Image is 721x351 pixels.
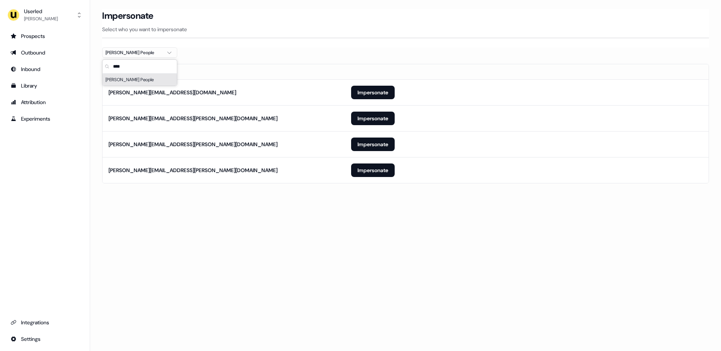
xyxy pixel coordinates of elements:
[351,163,395,177] button: Impersonate
[109,166,278,174] div: [PERSON_NAME][EMAIL_ADDRESS][PERSON_NAME][DOMAIN_NAME]
[11,49,79,56] div: Outbound
[103,64,345,79] th: Email
[6,47,84,59] a: Go to outbound experience
[6,316,84,328] a: Go to integrations
[24,15,58,23] div: [PERSON_NAME]
[109,115,278,122] div: [PERSON_NAME][EMAIL_ADDRESS][PERSON_NAME][DOMAIN_NAME]
[11,335,79,343] div: Settings
[11,32,79,40] div: Prospects
[11,65,79,73] div: Inbound
[11,319,79,326] div: Integrations
[351,112,395,125] button: Impersonate
[109,141,278,148] div: [PERSON_NAME][EMAIL_ADDRESS][PERSON_NAME][DOMAIN_NAME]
[6,333,84,345] a: Go to integrations
[109,89,236,96] div: [PERSON_NAME][EMAIL_ADDRESS][DOMAIN_NAME]
[103,74,177,86] div: [PERSON_NAME] People
[6,96,84,108] a: Go to attribution
[6,80,84,92] a: Go to templates
[102,47,177,58] button: [PERSON_NAME] People
[106,49,162,56] div: [PERSON_NAME] People
[6,6,84,24] button: Userled[PERSON_NAME]
[6,30,84,42] a: Go to prospects
[6,113,84,125] a: Go to experiments
[351,86,395,99] button: Impersonate
[102,26,709,33] p: Select who you want to impersonate
[24,8,58,15] div: Userled
[103,74,177,86] div: Suggestions
[351,138,395,151] button: Impersonate
[6,63,84,75] a: Go to Inbound
[11,82,79,89] div: Library
[11,98,79,106] div: Attribution
[102,10,154,21] h3: Impersonate
[11,115,79,123] div: Experiments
